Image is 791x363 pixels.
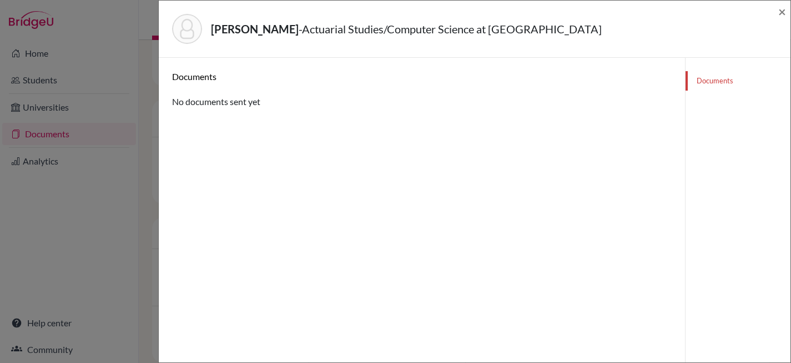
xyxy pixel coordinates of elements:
[172,71,672,82] h6: Documents
[211,22,299,36] strong: [PERSON_NAME]
[299,22,602,36] span: - Actuarial Studies/Computer Science at [GEOGRAPHIC_DATA]
[778,3,786,19] span: ×
[686,71,790,91] a: Documents
[778,5,786,18] button: Close
[172,71,672,108] div: No documents sent yet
